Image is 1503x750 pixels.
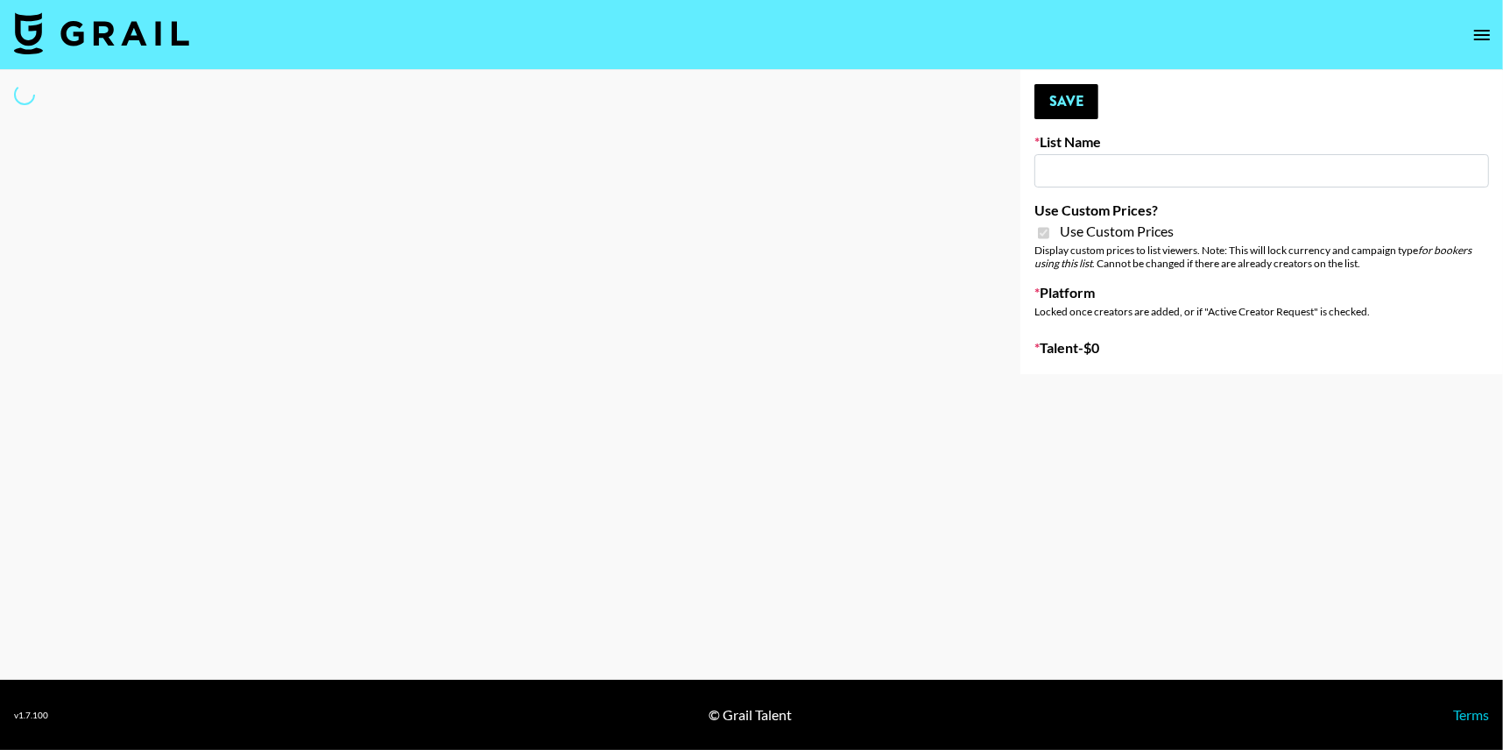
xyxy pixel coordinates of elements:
label: Use Custom Prices? [1034,202,1489,219]
button: open drawer [1464,18,1499,53]
label: List Name [1034,133,1489,151]
div: © Grail Talent [709,706,793,724]
label: Talent - $ 0 [1034,339,1489,357]
div: v 1.7.100 [14,710,48,721]
div: Display custom prices to list viewers. Note: This will lock currency and campaign type . Cannot b... [1034,244,1489,270]
em: for bookers using this list [1034,244,1471,270]
span: Use Custom Prices [1060,223,1174,240]
label: Platform [1034,284,1489,301]
img: Grail Talent [14,12,189,54]
button: Save [1034,84,1098,119]
div: Locked once creators are added, or if "Active Creator Request" is checked. [1034,305,1489,318]
a: Terms [1453,706,1489,723]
